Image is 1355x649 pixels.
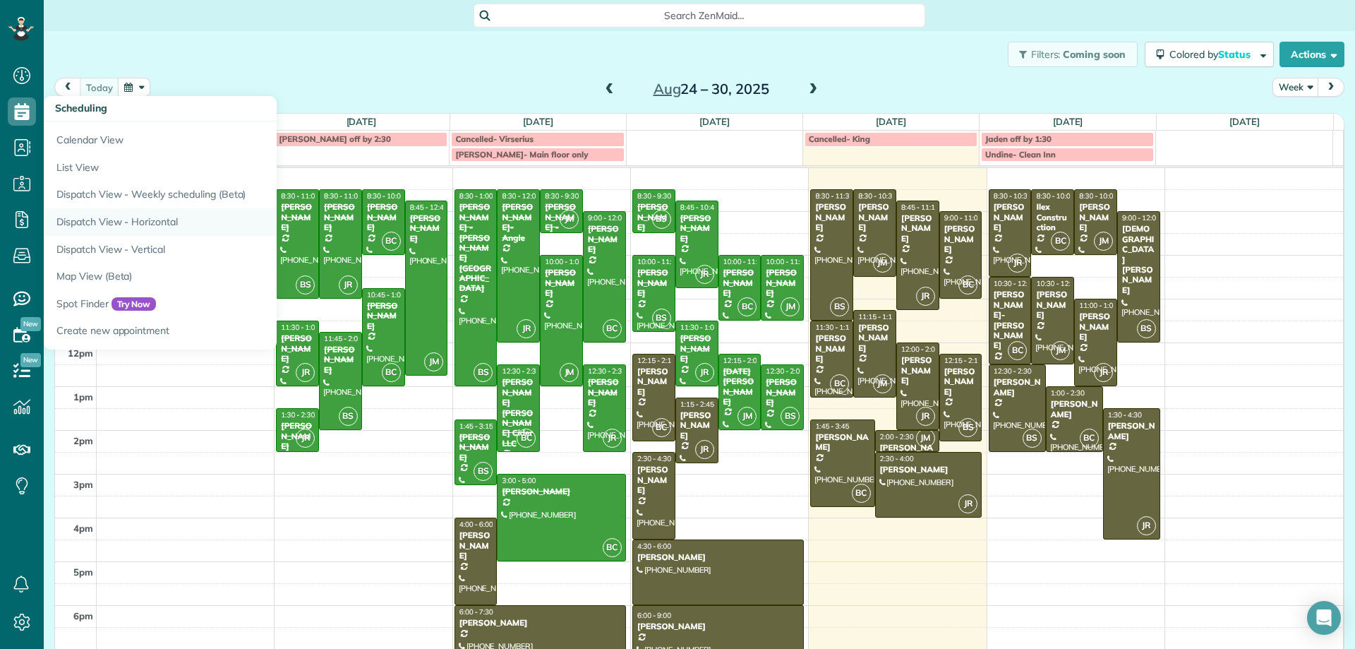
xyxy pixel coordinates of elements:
div: [PERSON_NAME] [879,465,978,475]
span: Cancelled- Virserius [455,133,534,144]
span: BS [1137,319,1156,338]
span: 12:15 - 2:15 [637,356,675,365]
span: JR [695,363,714,382]
h2: 24 – 30, 2025 [623,81,800,97]
span: 9:00 - 12:00 [588,213,626,222]
span: 6:00 - 7:30 [459,607,493,617]
a: Spot FinderTry Now [44,290,397,318]
span: 12pm [68,347,93,359]
div: [PERSON_NAME] [280,333,315,364]
span: 6:00 - 9:00 [637,611,671,620]
span: 1:45 - 3:45 [815,422,849,431]
div: [PERSON_NAME] [637,552,800,562]
div: [PERSON_NAME] - [PERSON_NAME][GEOGRAPHIC_DATA] [459,202,493,293]
span: BC [603,319,622,338]
span: 12:15 - 2:15 [944,356,982,365]
span: 10:45 - 1:00 [367,290,405,299]
span: 10:30 - 12:30 [994,279,1036,288]
div: [PERSON_NAME] [280,202,315,232]
span: New [20,317,41,331]
a: [DATE] [876,116,906,127]
span: BC [382,363,401,382]
span: JM [1094,232,1113,251]
button: Actions [1279,42,1344,67]
span: 1:30 - 2:30 [281,410,315,419]
span: BS [339,407,358,426]
div: [PERSON_NAME] [637,268,671,298]
span: BC [603,538,622,557]
div: [PERSON_NAME] [901,213,935,244]
span: BC [852,484,871,503]
span: BS [652,210,671,229]
span: JM [560,363,579,382]
span: 10:00 - 11:30 [723,257,766,266]
span: Cancelled- King [809,133,870,144]
div: [PERSON_NAME] [1050,399,1099,419]
span: 8:30 - 12:00 [502,191,540,201]
span: BC [737,297,757,316]
div: [PERSON_NAME]-Angle [501,202,536,243]
span: Filters: [1031,48,1061,61]
span: 8:30 - 9:30 [637,191,671,201]
button: Week [1272,78,1319,97]
span: 8:30 - 11:00 [281,191,319,201]
div: [PERSON_NAME] [459,530,493,561]
span: JR [695,265,714,284]
div: [PERSON_NAME] [944,367,978,397]
span: 8:30 - 10:30 [858,191,896,201]
div: [PERSON_NAME] [587,377,622,407]
a: [DATE] [1229,116,1260,127]
span: 8:45 - 12:45 [410,203,448,212]
span: BC [1051,232,1070,251]
div: [PERSON_NAME] [857,323,892,353]
span: JR [296,363,315,382]
a: Dispatch View - Vertical [44,236,397,263]
span: BC [830,374,849,393]
span: [PERSON_NAME]- Main floor only [455,149,588,160]
div: Ilex Construction [1035,202,1070,232]
div: [PERSON_NAME] [993,377,1042,398]
div: [PERSON_NAME] [366,301,401,331]
span: JM [873,374,892,393]
span: Colored by [1169,48,1255,61]
span: JM [424,352,443,371]
div: [PERSON_NAME] [637,465,671,495]
span: Try Now [112,297,157,311]
span: JR [1094,363,1113,382]
span: 8:30 - 11:30 [815,191,853,201]
span: BC [652,418,671,437]
span: 11:30 - 1:00 [680,323,718,332]
span: 8:45 - 10:45 [680,203,718,212]
span: 9:00 - 12:00 [1122,213,1160,222]
button: today [80,78,119,97]
span: 4:30 - 6:00 [637,542,671,551]
span: 2:30 - 4:00 [880,454,914,463]
span: JM [1051,341,1070,360]
div: [PERSON_NAME] [814,432,870,453]
a: Create new appointment [44,317,397,350]
span: 5pm [73,566,93,578]
span: BS [781,407,800,426]
span: BS [1023,429,1042,448]
div: [PERSON_NAME] [637,202,671,232]
div: [PERSON_NAME] [637,621,800,631]
a: [DATE] [347,116,377,127]
a: Calendar View [44,121,397,154]
span: JM [737,407,757,426]
span: 9:00 - 11:00 [944,213,982,222]
div: [PERSON_NAME] [1107,421,1156,441]
span: New [20,353,41,367]
div: [PERSON_NAME] [765,377,800,407]
div: [PERSON_NAME] [544,268,579,298]
span: JR [916,407,935,426]
div: [PERSON_NAME] [280,421,315,451]
span: Undine- Clean Inn [985,149,1056,160]
a: Dispatch View - Weekly scheduling (Beta) [44,181,397,208]
span: 1pm [73,391,93,403]
span: BS [296,275,315,294]
span: 1:00 - 2:30 [1051,388,1085,398]
div: Open Intercom Messenger [1307,601,1341,635]
a: [DATE] [523,116,553,127]
span: JR [1137,516,1156,535]
span: 12:30 - 2:30 [994,367,1032,376]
